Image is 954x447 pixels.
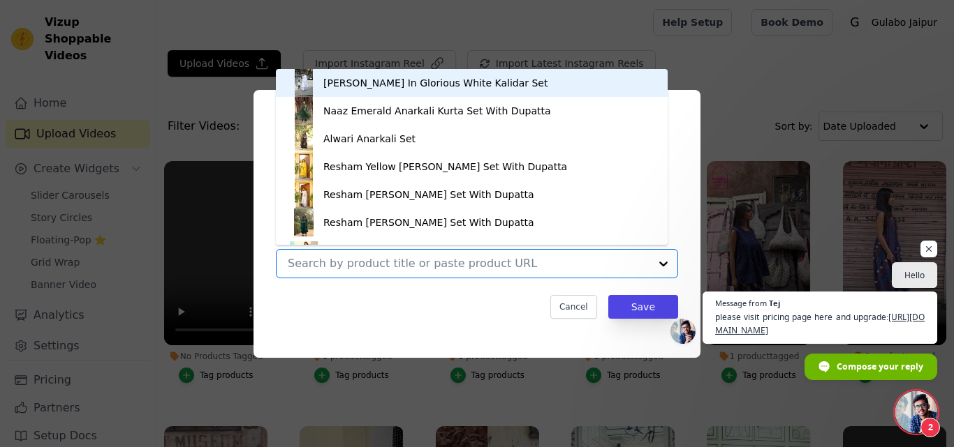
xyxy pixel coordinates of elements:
[323,104,551,118] div: Naaz Emerald Anarkali Kurta Set With Dupatta
[323,215,534,229] div: Resham [PERSON_NAME] Set With Dupatta
[608,295,678,319] button: Save
[895,391,937,433] a: Open chat
[290,125,318,153] img: product thumbnail
[290,69,318,97] img: product thumbnail
[323,188,534,202] div: Resham [PERSON_NAME] Set With Dupatta
[288,257,650,270] input: Search by product title or paste product URL
[920,418,940,437] span: 2
[323,132,416,146] div: Alwari Anarkali Set
[837,354,923,379] span: Compose your reply
[290,153,318,181] img: product thumbnail
[769,299,780,307] span: Tej
[290,236,318,264] img: product thumbnail
[323,76,548,90] div: [PERSON_NAME] In Glorious White Kalidar Set
[715,310,925,337] span: please visit pricing page here and upgrade:
[290,97,318,125] img: product thumbnail
[715,299,767,307] span: Message from
[550,295,597,319] button: Cancel
[323,160,567,174] div: Resham Yellow [PERSON_NAME] Set With Dupatta
[290,209,318,236] img: product thumbnail
[290,181,318,209] img: product thumbnail
[904,268,925,282] span: Hello
[323,243,404,257] div: [PERSON_NAME]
